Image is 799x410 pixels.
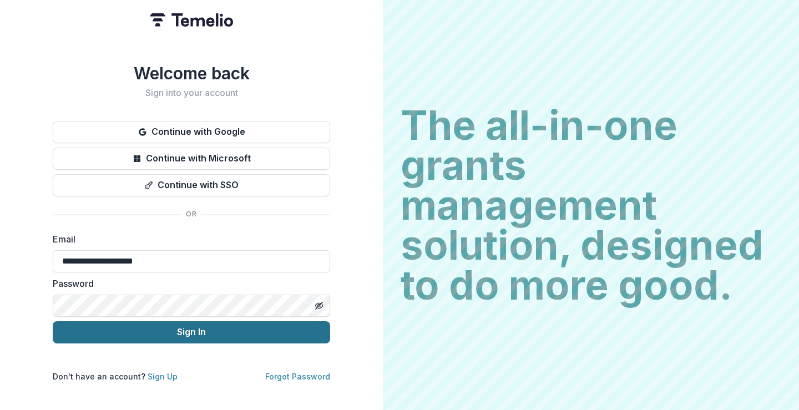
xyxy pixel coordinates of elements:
a: Sign Up [148,372,178,381]
label: Password [53,277,323,290]
label: Email [53,232,323,246]
button: Continue with Microsoft [53,148,330,170]
a: Forgot Password [265,372,330,381]
button: Toggle password visibility [310,297,328,315]
button: Sign In [53,321,330,343]
button: Continue with SSO [53,174,330,196]
h2: Sign into your account [53,88,330,98]
img: Temelio [150,13,233,27]
h1: Welcome back [53,63,330,83]
button: Continue with Google [53,121,330,143]
p: Don't have an account? [53,371,178,382]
